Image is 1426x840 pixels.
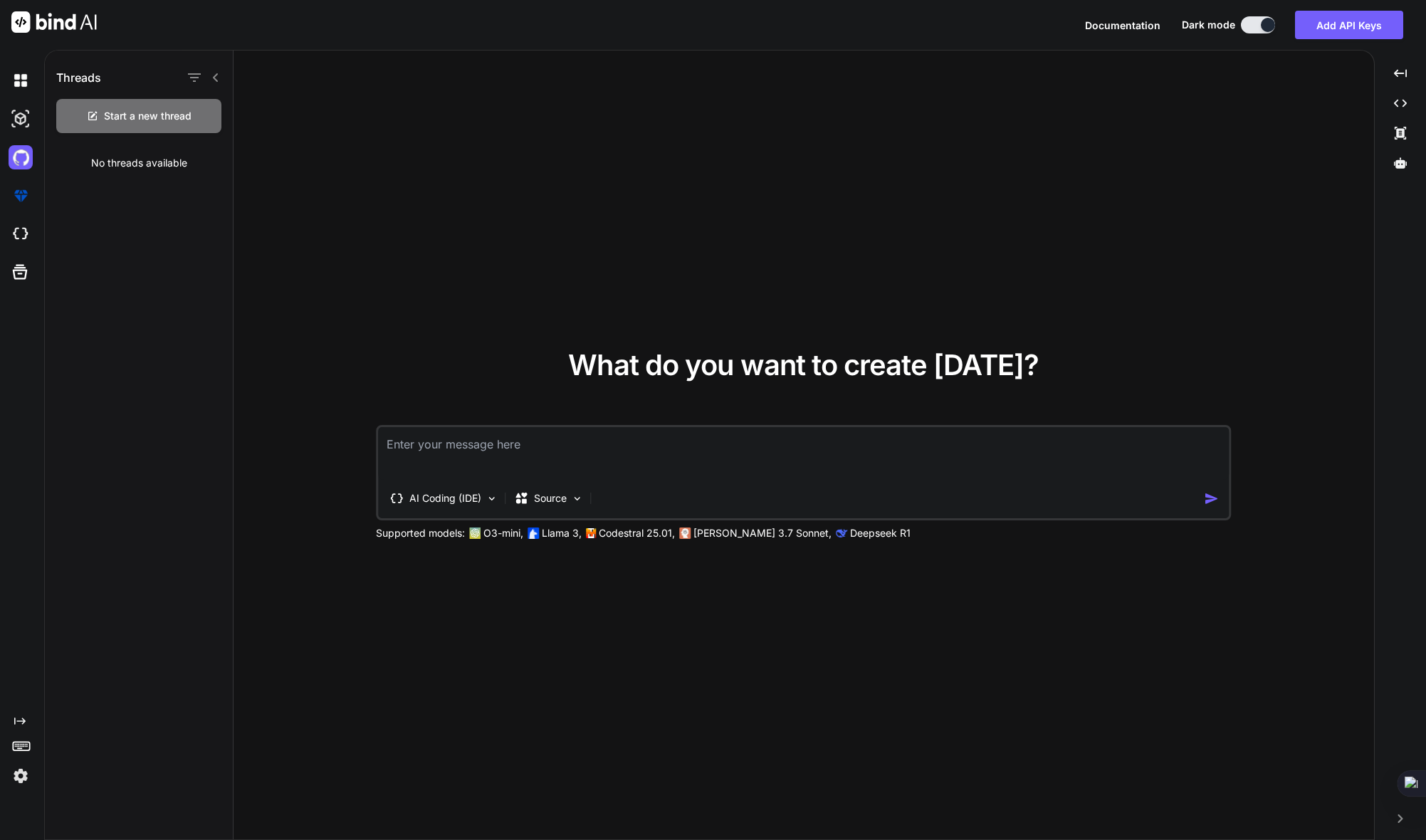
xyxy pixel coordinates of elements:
p: Source [534,491,567,505]
img: claude [679,527,691,539]
img: Pick Models [571,493,583,505]
button: Add API Keys [1295,11,1403,39]
p: Codestral 25.01, [599,526,675,540]
img: claude [836,527,847,539]
img: Mistral-AI [586,528,596,538]
img: Bind AI [11,11,97,33]
img: darkChat [9,68,33,93]
p: [PERSON_NAME] 3.7 Sonnet, [693,526,832,540]
img: premium [9,184,33,208]
img: Llama2 [528,527,539,539]
img: githubDark [9,145,33,169]
h1: Threads [56,69,101,86]
p: O3-mini, [483,526,523,540]
p: Supported models: [376,526,465,540]
img: Pick Tools [486,493,498,505]
img: darkAi-studio [9,107,33,131]
span: Documentation [1085,19,1160,31]
button: Documentation [1085,18,1160,33]
p: AI Coding (IDE) [409,491,481,505]
p: Llama 3, [542,526,582,540]
div: No threads available [45,145,233,182]
img: GPT-4 [469,527,481,539]
p: Deepseek R1 [850,526,911,540]
span: Start a new thread [104,109,192,123]
span: What do you want to create [DATE]? [568,347,1039,382]
img: cloudideIcon [9,222,33,246]
img: icon [1205,491,1220,506]
span: Dark mode [1182,18,1235,32]
img: settings [9,764,33,788]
